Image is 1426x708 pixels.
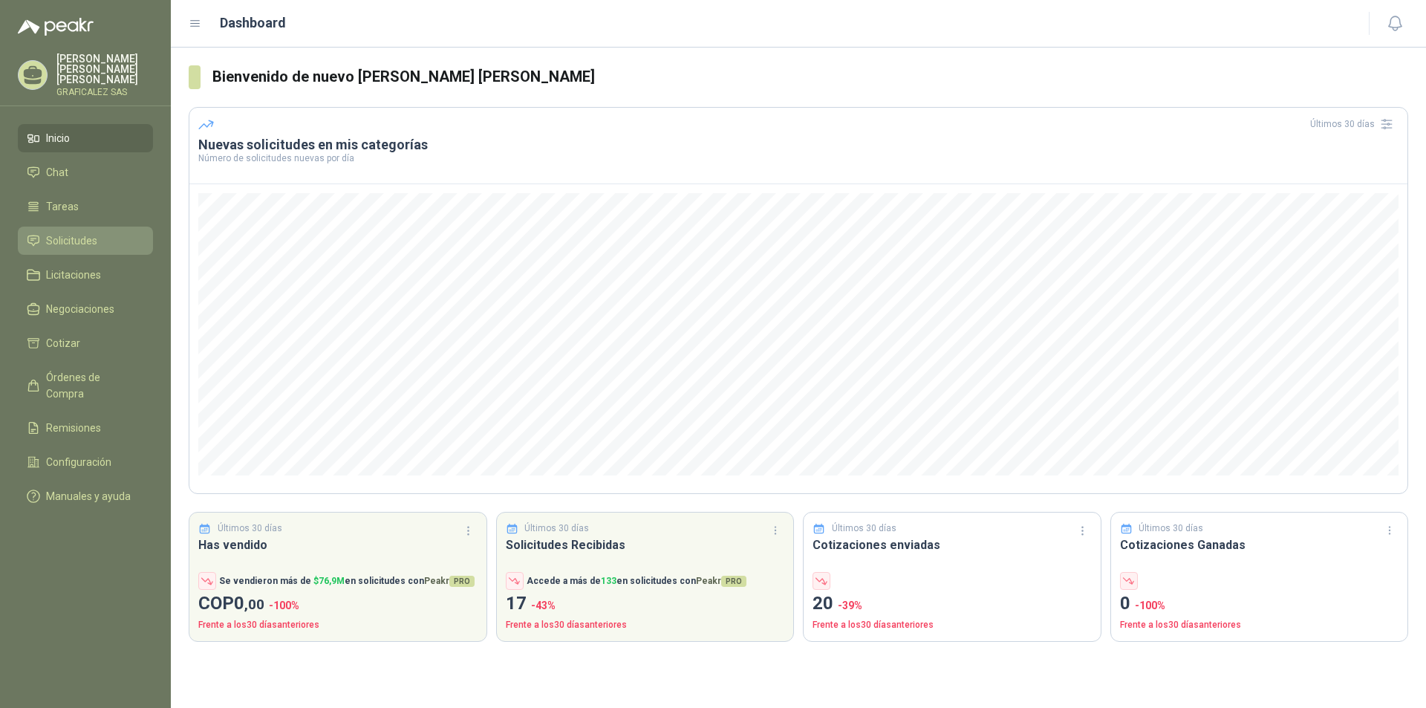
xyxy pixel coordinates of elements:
[18,414,153,442] a: Remisiones
[1120,536,1399,554] h3: Cotizaciones Ganadas
[198,618,478,632] p: Frente a los 30 días anteriores
[212,65,1408,88] h3: Bienvenido de nuevo [PERSON_NAME] [PERSON_NAME]
[601,576,616,586] span: 133
[46,335,80,351] span: Cotizar
[18,329,153,357] a: Cotizar
[198,590,478,618] p: COP
[234,593,264,614] span: 0
[506,590,785,618] p: 17
[18,482,153,510] a: Manuales y ayuda
[313,576,345,586] span: $ 76,9M
[1120,618,1399,632] p: Frente a los 30 días anteriores
[198,154,1399,163] p: Número de solicitudes nuevas por día
[56,53,153,85] p: [PERSON_NAME] [PERSON_NAME] [PERSON_NAME]
[531,600,556,611] span: -43 %
[449,576,475,587] span: PRO
[46,233,97,249] span: Solicitudes
[813,590,1092,618] p: 20
[220,13,286,33] h1: Dashboard
[18,295,153,323] a: Negociaciones
[244,596,264,613] span: ,00
[1120,590,1399,618] p: 0
[46,488,131,504] span: Manuales y ayuda
[832,522,896,536] p: Últimos 30 días
[1310,112,1399,136] div: Últimos 30 días
[721,576,746,587] span: PRO
[56,88,153,97] p: GRAFICALEZ SAS
[813,536,1092,554] h3: Cotizaciones enviadas
[18,363,153,408] a: Órdenes de Compra
[219,574,475,588] p: Se vendieron más de en solicitudes con
[46,420,101,436] span: Remisiones
[18,124,153,152] a: Inicio
[18,158,153,186] a: Chat
[218,522,282,536] p: Últimos 30 días
[527,574,746,588] p: Accede a más de en solicitudes con
[424,576,475,586] span: Peakr
[198,536,478,554] h3: Has vendido
[1135,600,1165,611] span: -100 %
[18,192,153,221] a: Tareas
[46,198,79,215] span: Tareas
[198,136,1399,154] h3: Nuevas solicitudes en mis categorías
[46,164,68,181] span: Chat
[18,261,153,289] a: Licitaciones
[18,18,94,36] img: Logo peakr
[269,600,299,611] span: -100 %
[18,227,153,255] a: Solicitudes
[838,600,862,611] span: -39 %
[18,448,153,476] a: Configuración
[524,522,589,536] p: Últimos 30 días
[1139,522,1203,536] p: Últimos 30 días
[46,369,139,402] span: Órdenes de Compra
[506,536,785,554] h3: Solicitudes Recibidas
[46,267,101,283] span: Licitaciones
[506,618,785,632] p: Frente a los 30 días anteriores
[696,576,746,586] span: Peakr
[46,454,111,470] span: Configuración
[813,618,1092,632] p: Frente a los 30 días anteriores
[46,301,114,317] span: Negociaciones
[46,130,70,146] span: Inicio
